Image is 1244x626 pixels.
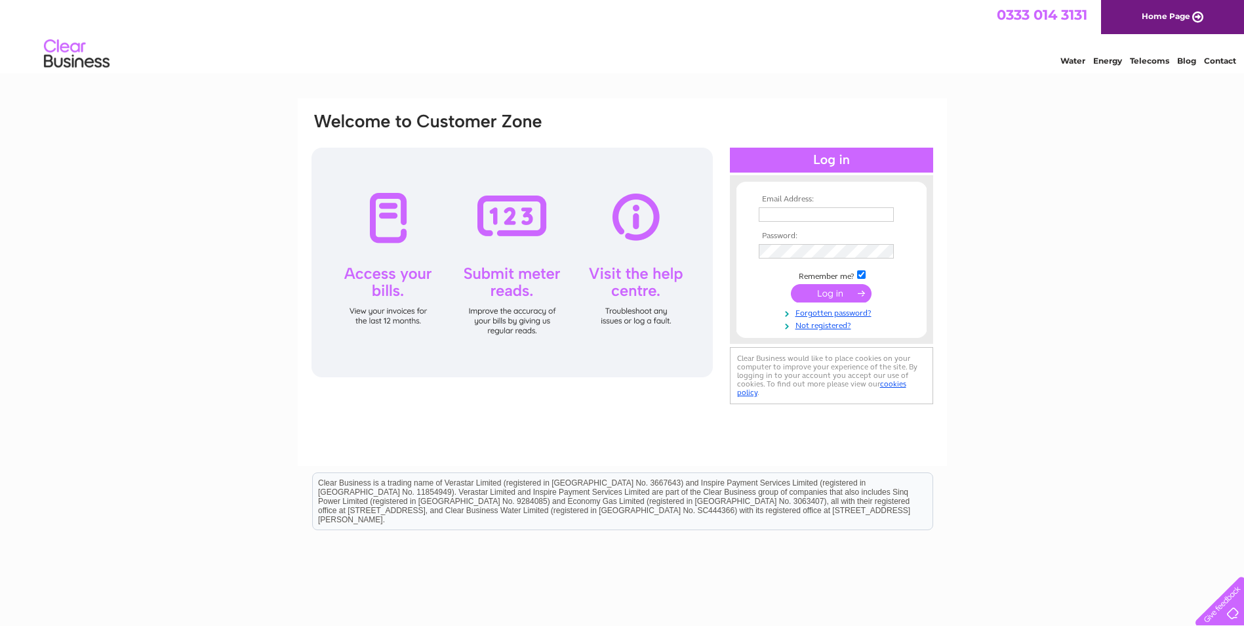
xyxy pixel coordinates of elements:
[791,284,872,303] input: Submit
[755,232,908,241] th: Password:
[755,195,908,204] th: Email Address:
[997,7,1087,23] a: 0333 014 3131
[730,347,933,404] div: Clear Business would like to place cookies on your computer to improve your experience of the sit...
[755,268,908,282] td: Remember me?
[43,34,110,74] img: logo.png
[1177,56,1196,66] a: Blog
[759,318,908,331] a: Not registered?
[759,306,908,318] a: Forgotten password?
[1204,56,1236,66] a: Contact
[1130,56,1169,66] a: Telecoms
[313,7,933,64] div: Clear Business is a trading name of Verastar Limited (registered in [GEOGRAPHIC_DATA] No. 3667643...
[1060,56,1085,66] a: Water
[737,379,906,397] a: cookies policy
[1093,56,1122,66] a: Energy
